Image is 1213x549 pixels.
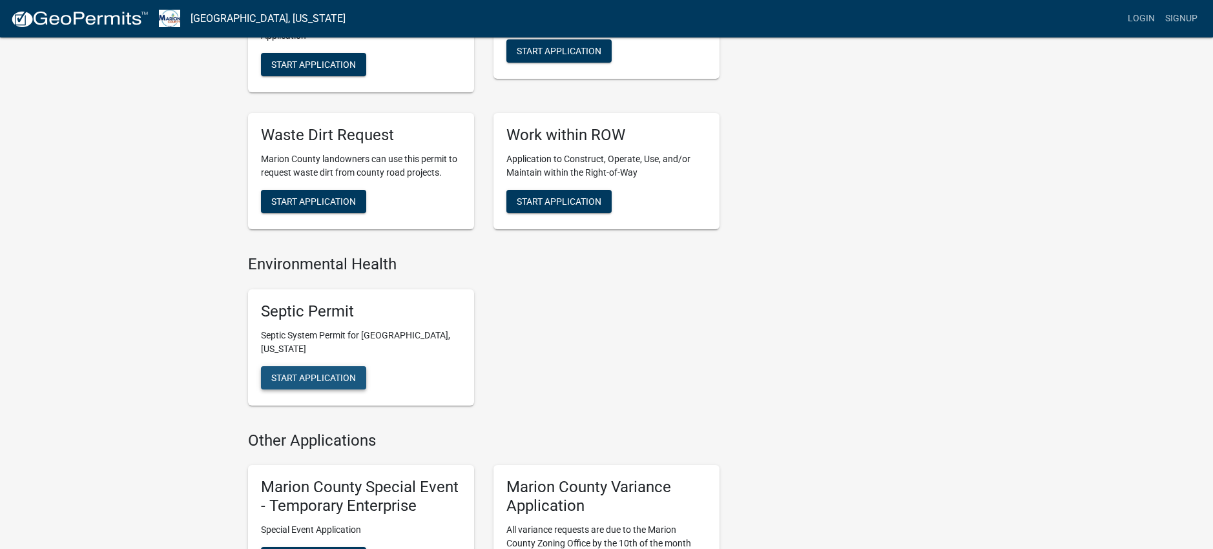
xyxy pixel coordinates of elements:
[261,329,461,356] p: Septic System Permit for [GEOGRAPHIC_DATA], [US_STATE]
[261,302,461,321] h5: Septic Permit
[261,366,366,389] button: Start Application
[517,196,601,206] span: Start Application
[506,152,707,180] p: Application to Construct, Operate, Use, and/or Maintain within the Right-of-Way
[159,10,180,27] img: Marion County, Iowa
[1160,6,1203,31] a: Signup
[261,478,461,515] h5: Marion County Special Event - Temporary Enterprise
[517,46,601,56] span: Start Application
[271,59,356,70] span: Start Application
[191,8,346,30] a: [GEOGRAPHIC_DATA], [US_STATE]
[261,152,461,180] p: Marion County landowners can use this permit to request waste dirt from county road projects.
[506,478,707,515] h5: Marion County Variance Application
[271,372,356,382] span: Start Application
[1123,6,1160,31] a: Login
[506,39,612,63] button: Start Application
[261,126,461,145] h5: Waste Dirt Request
[261,53,366,76] button: Start Application
[506,126,707,145] h5: Work within ROW
[271,196,356,206] span: Start Application
[506,190,612,213] button: Start Application
[261,523,461,537] p: Special Event Application
[261,190,366,213] button: Start Application
[248,431,720,450] h4: Other Applications
[248,255,720,274] h4: Environmental Health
